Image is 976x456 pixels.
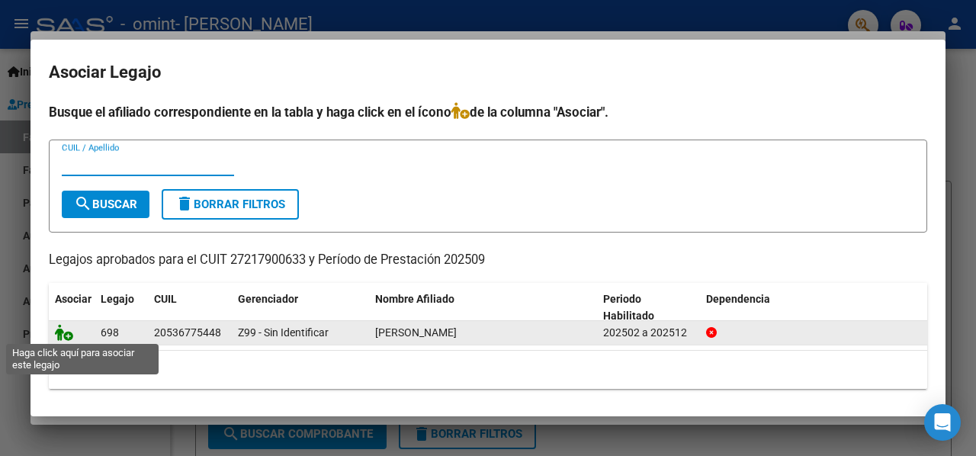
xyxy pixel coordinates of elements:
[162,189,299,220] button: Borrar Filtros
[175,194,194,213] mat-icon: delete
[706,293,770,305] span: Dependencia
[74,197,137,211] span: Buscar
[603,324,694,342] div: 202502 a 202512
[238,293,298,305] span: Gerenciador
[49,251,927,270] p: Legajos aprobados para el CUIT 27217900633 y Período de Prestación 202509
[62,191,149,218] button: Buscar
[238,326,329,339] span: Z99 - Sin Identificar
[101,326,119,339] span: 698
[49,102,927,122] h4: Busque el afiliado correspondiente en la tabla y haga click en el ícono de la columna "Asociar".
[375,293,454,305] span: Nombre Afiliado
[603,293,654,323] span: Periodo Habilitado
[55,293,91,305] span: Asociar
[74,194,92,213] mat-icon: search
[154,324,221,342] div: 20536775448
[154,293,177,305] span: CUIL
[700,283,928,333] datatable-header-cell: Dependencia
[148,283,232,333] datatable-header-cell: CUIL
[597,283,700,333] datatable-header-cell: Periodo Habilitado
[369,283,597,333] datatable-header-cell: Nombre Afiliado
[49,283,95,333] datatable-header-cell: Asociar
[101,293,134,305] span: Legajo
[49,58,927,87] h2: Asociar Legajo
[924,404,961,441] div: Open Intercom Messenger
[232,283,369,333] datatable-header-cell: Gerenciador
[95,283,148,333] datatable-header-cell: Legajo
[375,326,457,339] span: PALLERO BIANCHI BAUTISTA
[49,351,927,389] div: 1 registros
[175,197,285,211] span: Borrar Filtros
